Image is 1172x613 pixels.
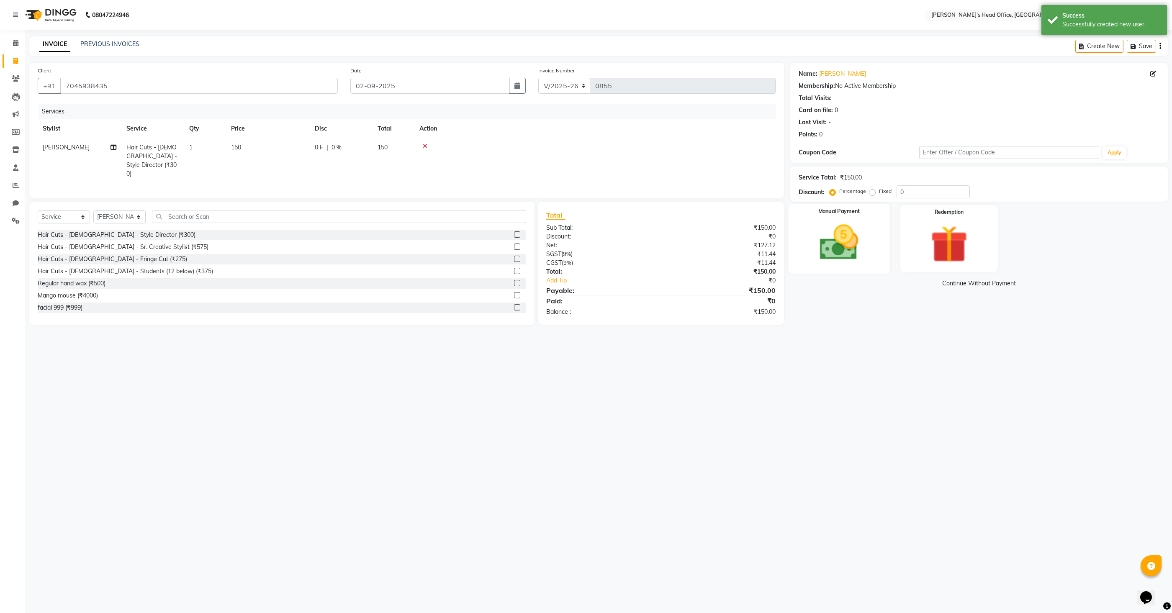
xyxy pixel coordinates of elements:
div: Hair Cuts - [DEMOGRAPHIC_DATA] - Style Director (₹300) [38,231,195,239]
label: Redemption [935,208,964,216]
span: Total [546,211,565,220]
div: - [828,118,831,127]
span: 150 [231,144,241,151]
div: ( ) [540,250,661,259]
img: _gift.svg [919,221,979,267]
div: Coupon Code [799,148,919,157]
input: Search or Scan [152,210,526,223]
div: Regular hand wax (₹500) [38,279,105,288]
div: Payable: [540,285,661,295]
div: Discount: [540,232,661,241]
span: SGST [546,250,561,258]
div: Hair Cuts - [DEMOGRAPHIC_DATA] - Students (12 below) (₹375) [38,267,213,276]
label: Percentage [839,187,866,195]
div: Paid: [540,296,661,306]
span: 0 % [332,143,342,152]
div: Sub Total: [540,223,661,232]
span: CGST [546,259,562,267]
div: ₹0 [661,232,782,241]
div: Points: [799,130,817,139]
input: Search by Name/Mobile/Email/Code [60,78,338,94]
th: Action [414,119,776,138]
div: ₹127.12 [661,241,782,250]
img: logo [21,3,79,27]
th: Service [121,119,184,138]
div: 0 [835,106,838,115]
th: Price [226,119,310,138]
a: [PERSON_NAME] [819,69,866,78]
th: Disc [310,119,373,138]
div: ₹11.44 [661,259,782,267]
div: Mango mouse (₹4000) [38,291,98,300]
a: Add Tip [540,276,681,285]
a: INVOICE [39,37,70,52]
label: Date [350,67,362,74]
th: Stylist [38,119,121,138]
div: ₹150.00 [661,223,782,232]
div: ₹150.00 [661,308,782,316]
div: Hair Cuts - [DEMOGRAPHIC_DATA] - Sr. Creative Stylist (₹575) [38,243,208,251]
label: Invoice Number [538,67,575,74]
div: ₹0 [661,296,782,306]
div: Success [1062,11,1161,20]
div: Balance : [540,308,661,316]
div: 0 [819,130,822,139]
div: Total: [540,267,661,276]
th: Total [373,119,414,138]
div: ₹150.00 [661,267,782,276]
span: 1 [189,144,193,151]
th: Qty [184,119,226,138]
input: Enter Offer / Coupon Code [919,146,1100,159]
span: 9% [563,259,571,266]
div: Membership: [799,82,835,90]
div: Name: [799,69,817,78]
div: Net: [540,241,661,250]
div: ₹150.00 [661,285,782,295]
a: PREVIOUS INVOICES [80,40,139,48]
a: Continue Without Payment [792,279,1166,288]
button: +91 [38,78,61,94]
div: Total Visits: [799,94,832,103]
b: 08047224946 [92,3,129,27]
span: Hair Cuts - [DEMOGRAPHIC_DATA] - Style Director (₹300) [126,144,177,177]
div: Card on file: [799,106,833,115]
span: [PERSON_NAME] [43,144,90,151]
img: _cash.svg [808,220,871,265]
div: Service Total: [799,173,837,182]
div: No Active Membership [799,82,1159,90]
button: Apply [1103,146,1126,159]
div: ₹150.00 [840,173,862,182]
span: 0 F [315,143,323,152]
label: Fixed [879,187,892,195]
label: Client [38,67,51,74]
span: | [326,143,328,152]
button: Create New [1075,40,1123,53]
div: Last Visit: [799,118,827,127]
label: Manual Payment [818,207,860,215]
div: Services [39,104,782,119]
div: ( ) [540,259,661,267]
div: facial 999 (₹999) [38,303,82,312]
div: ₹11.44 [661,250,782,259]
span: 9% [563,251,571,257]
div: Hair Cuts - [DEMOGRAPHIC_DATA] - Fringe Cut (₹275) [38,255,187,264]
div: Discount: [799,188,825,197]
div: Successfully created new user. [1062,20,1161,29]
span: 150 [378,144,388,151]
iframe: chat widget [1137,580,1164,605]
button: Save [1127,40,1156,53]
div: ₹0 [681,276,782,285]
